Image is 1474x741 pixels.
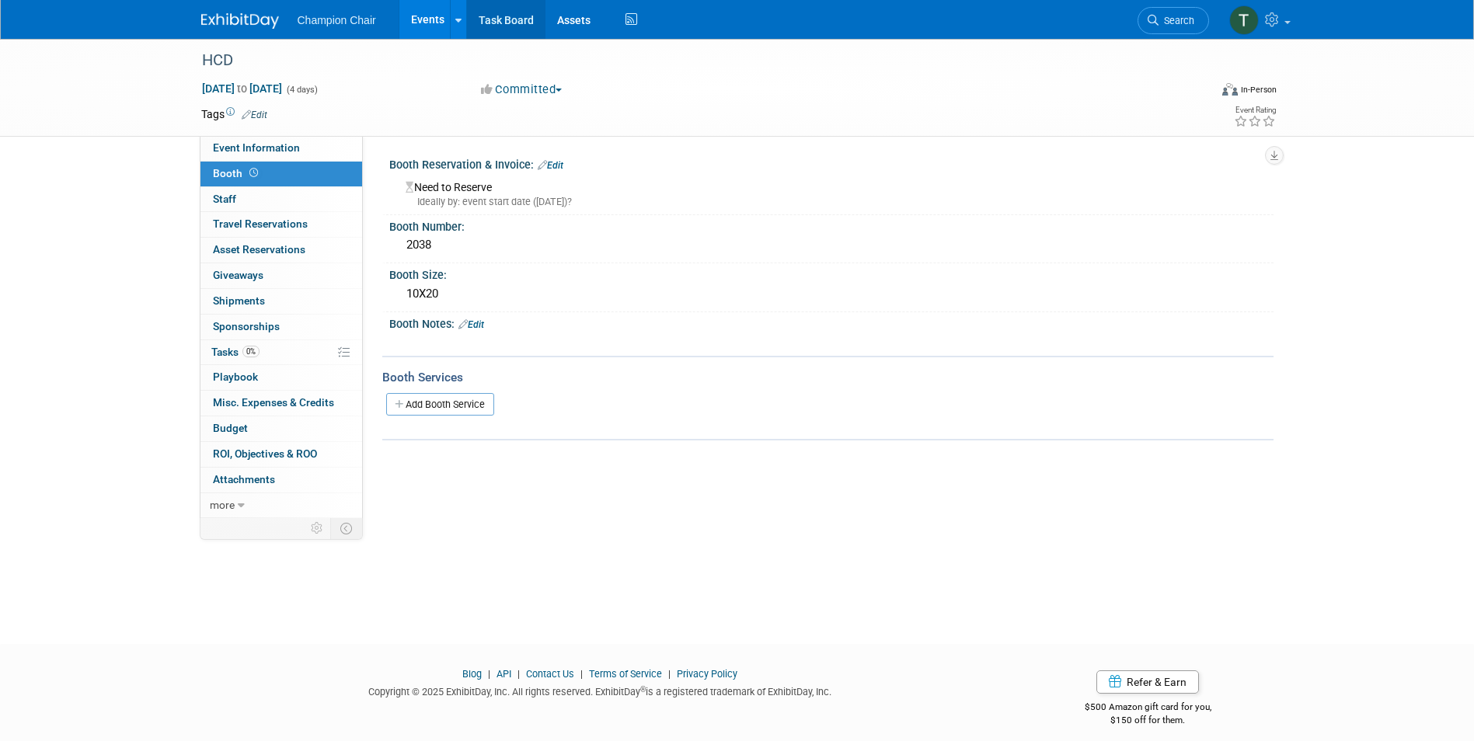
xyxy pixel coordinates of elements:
[197,47,1186,75] div: HCD
[1159,15,1194,26] span: Search
[210,499,235,511] span: more
[213,447,317,460] span: ROI, Objectives & ROO
[389,312,1274,332] div: Booth Notes:
[401,233,1262,257] div: 2038
[200,365,362,390] a: Playbook
[201,681,1000,699] div: Copyright © 2025 ExhibitDay, Inc. All rights reserved. ExhibitDay is a registered trademark of Ex...
[213,141,300,154] span: Event Information
[200,493,362,518] a: more
[213,370,258,383] span: Playbook
[298,14,376,26] span: Champion Chair
[589,668,662,680] a: Terms of Service
[476,82,568,98] button: Committed
[200,263,362,288] a: Giveaways
[201,82,283,96] span: [DATE] [DATE]
[211,346,260,358] span: Tasks
[242,346,260,357] span: 0%
[200,212,362,237] a: Travel Reservations
[1023,691,1274,726] div: $500 Amazon gift card for you,
[200,391,362,416] a: Misc. Expenses & Credits
[242,110,267,120] a: Edit
[458,319,484,330] a: Edit
[201,13,279,29] img: ExhibitDay
[389,215,1274,235] div: Booth Number:
[497,668,511,680] a: API
[213,193,236,205] span: Staff
[235,82,249,95] span: to
[213,243,305,256] span: Asset Reservations
[1117,81,1277,104] div: Event Format
[200,187,362,212] a: Staff
[200,136,362,161] a: Event Information
[1229,5,1259,35] img: Tara Bauer
[462,668,482,680] a: Blog
[1023,714,1274,727] div: $150 off for them.
[213,269,263,281] span: Giveaways
[285,85,318,95] span: (4 days)
[640,685,646,694] sup: ®
[514,668,524,680] span: |
[1240,84,1277,96] div: In-Person
[213,217,308,230] span: Travel Reservations
[526,668,574,680] a: Contact Us
[200,162,362,186] a: Booth
[577,668,587,680] span: |
[330,518,362,538] td: Toggle Event Tabs
[1096,670,1199,694] a: Refer & Earn
[406,195,1262,209] div: Ideally by: event start date ([DATE])?
[382,369,1274,386] div: Booth Services
[213,422,248,434] span: Budget
[538,160,563,171] a: Edit
[200,442,362,467] a: ROI, Objectives & ROO
[200,416,362,441] a: Budget
[1138,7,1209,34] a: Search
[213,294,265,307] span: Shipments
[304,518,331,538] td: Personalize Event Tab Strip
[213,320,280,332] span: Sponsorships
[386,393,494,416] a: Add Booth Service
[484,668,494,680] span: |
[389,263,1274,283] div: Booth Size:
[201,106,267,122] td: Tags
[200,340,362,365] a: Tasks0%
[401,176,1262,209] div: Need to Reserve
[389,153,1274,173] div: Booth Reservation & Invoice:
[246,167,261,179] span: Booth not reserved yet
[1234,106,1276,114] div: Event Rating
[1222,83,1238,96] img: Format-Inperson.png
[200,315,362,339] a: Sponsorships
[213,473,275,485] span: Attachments
[213,167,261,179] span: Booth
[200,289,362,314] a: Shipments
[677,668,737,680] a: Privacy Policy
[200,468,362,492] a: Attachments
[213,396,334,409] span: Misc. Expenses & Credits
[401,282,1262,306] div: 10X20
[200,238,362,263] a: Asset Reservations
[664,668,674,680] span: |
